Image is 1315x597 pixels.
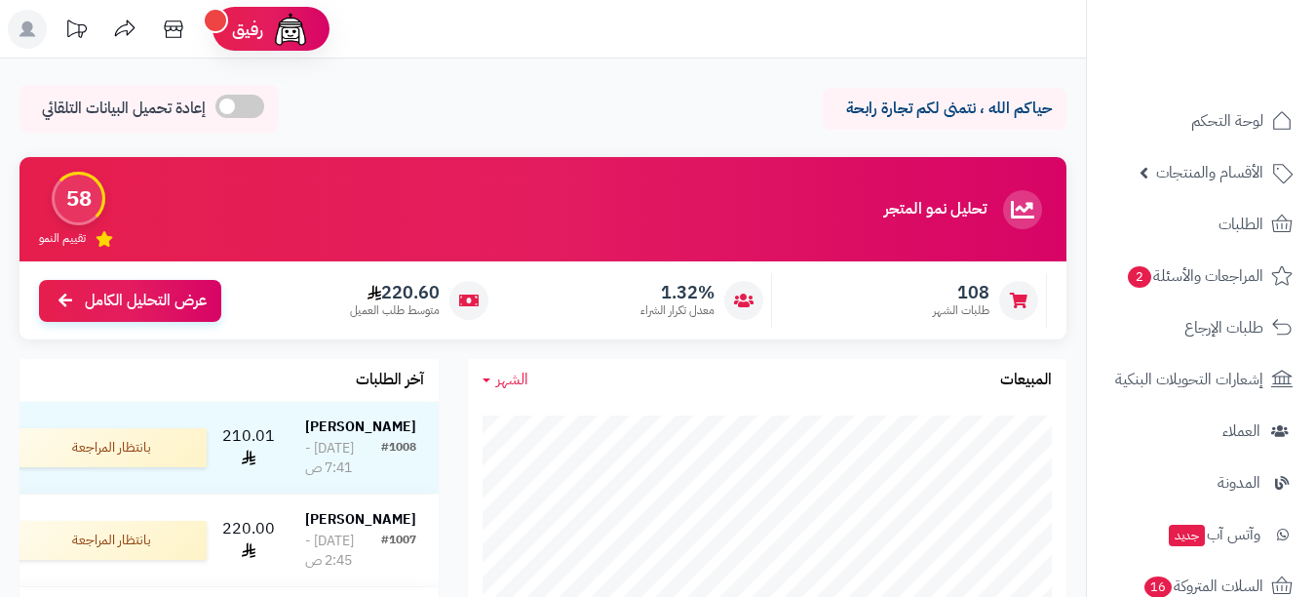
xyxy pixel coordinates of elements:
span: الشهر [496,368,528,391]
span: 220.60 [350,282,440,303]
a: الطلبات [1099,201,1303,248]
div: #1008 [381,439,416,478]
div: [DATE] - 2:45 ص [305,532,381,571]
a: العملاء [1099,408,1303,455]
span: وآتس آب [1167,521,1260,548]
a: إشعارات التحويلات البنكية [1099,356,1303,403]
span: 2 [1127,266,1151,289]
h3: المبيعات [1000,372,1052,389]
span: تقييم النمو [39,230,86,247]
a: تحديثات المنصة [52,10,100,54]
span: العملاء [1222,418,1260,445]
span: المدونة [1218,469,1260,497]
img: ai-face.png [271,10,310,49]
strong: [PERSON_NAME] [305,509,416,530]
div: #1007 [381,532,416,571]
span: رفيق [232,18,263,41]
div: بانتظار المراجعة [13,521,207,560]
a: طلبات الإرجاع [1099,304,1303,351]
span: معدل تكرار الشراء [640,302,715,319]
span: جديد [1169,525,1205,546]
span: طلبات الشهر [933,302,989,319]
span: طلبات الإرجاع [1184,314,1263,341]
strong: [PERSON_NAME] [305,417,416,437]
a: عرض التحليل الكامل [39,280,221,322]
a: المدونة [1099,459,1303,506]
h3: تحليل نمو المتجر [884,201,986,219]
span: متوسط طلب العميل [350,302,440,319]
a: وآتس آبجديد [1099,511,1303,558]
td: 220.00 [214,495,283,586]
img: logo-2.png [1182,40,1296,81]
span: الطلبات [1218,211,1263,238]
span: 1.32% [640,282,715,303]
div: [DATE] - 7:41 ص [305,439,381,478]
div: بانتظار المراجعة [13,428,207,467]
a: المراجعات والأسئلة2 [1099,253,1303,299]
span: إعادة تحميل البيانات التلقائي [42,98,206,120]
span: الأقسام والمنتجات [1156,159,1263,186]
span: لوحة التحكم [1191,107,1263,135]
a: لوحة التحكم [1099,98,1303,144]
td: 210.01 [214,402,283,494]
span: 108 [933,282,989,303]
a: الشهر [483,369,528,391]
span: المراجعات والأسئلة [1126,262,1263,290]
p: حياكم الله ، نتمنى لكم تجارة رابحة [837,98,1052,120]
h3: آخر الطلبات [356,372,424,389]
span: عرض التحليل الكامل [85,290,207,312]
span: إشعارات التحويلات البنكية [1115,366,1263,393]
